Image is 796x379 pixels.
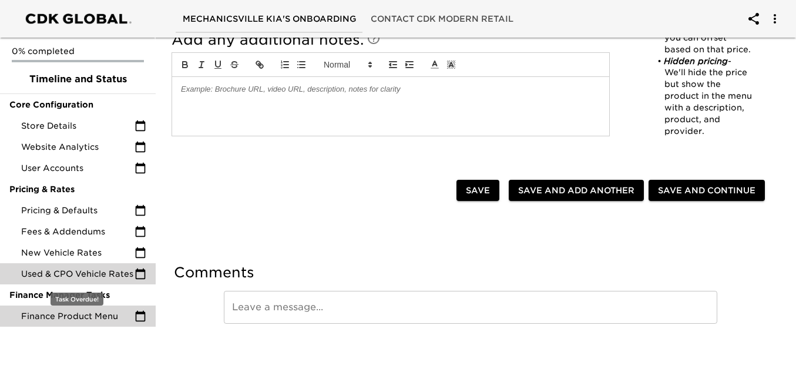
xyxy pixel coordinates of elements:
span: Fees & Addendums [21,226,135,237]
button: Save and Continue [649,180,765,202]
span: Save [466,183,490,198]
span: Pricing & Rates [9,183,146,195]
span: Used & CPO Vehicle Rates [21,268,135,280]
button: Save [456,180,499,202]
span: Mechanicsville Kia's Onboarding [183,12,357,26]
span: Pricing & Defaults [21,204,135,216]
span: Save and Add Another [518,183,634,198]
span: Website Analytics [21,141,135,153]
span: Core Configuration [9,99,146,110]
button: account of current user [740,5,768,33]
span: Finance Product Menu [21,310,135,322]
span: User Accounts [21,162,135,174]
span: New Vehicle Rates [21,247,135,259]
button: account of current user [761,5,789,33]
p: 0% completed [12,45,144,57]
li: - We'll hide the price but show the product in the menu with a description, product, and provider. [652,56,754,137]
em: Hidden pricing [664,56,728,66]
h5: Add any additional notes. [172,31,610,49]
button: Save and Add Another [509,180,644,202]
h5: Comments [174,263,767,282]
span: Finance Manager Tasks [9,289,146,301]
span: Contact CDK Modern Retail [371,12,513,26]
span: Timeline and Status [9,72,146,86]
span: Save and Continue [658,183,755,198]
span: Store Details [21,120,135,132]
